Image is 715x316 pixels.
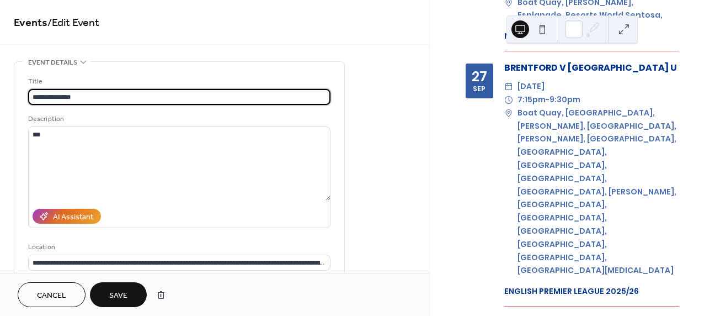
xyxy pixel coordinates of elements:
button: AI Assistant [33,209,101,224]
button: Save [90,282,147,307]
button: Cancel [18,282,86,307]
div: AI Assistant [53,212,93,223]
div: ​ [504,80,513,93]
div: Description [28,113,328,125]
div: Title [28,76,328,87]
span: - [546,93,549,107]
div: NRL [504,30,679,42]
span: / Edit Event [47,12,99,34]
span: Save [109,290,127,302]
a: Events [14,12,47,34]
span: 7:15pm [517,93,546,107]
div: 27 [472,70,487,83]
div: ​ [504,107,513,120]
div: Sep [473,86,485,93]
div: ENGLISH PREMIER LEAGUE 2025/26 [504,286,679,297]
div: Location [28,241,328,253]
div: BRENTFORD V [GEOGRAPHIC_DATA] U [504,61,679,75]
div: ​ [504,93,513,107]
span: 9:30pm [549,93,580,107]
span: Event details [28,57,77,69]
span: Cancel [37,290,66,302]
span: Boat Quay, [GEOGRAPHIC_DATA], [PERSON_NAME], [GEOGRAPHIC_DATA], [PERSON_NAME], [GEOGRAPHIC_DATA],... [517,107,679,277]
span: [DATE] [517,80,545,93]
